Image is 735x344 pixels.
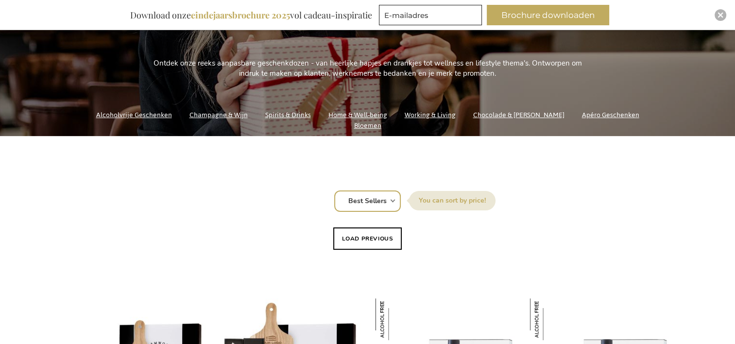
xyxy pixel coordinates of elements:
[379,5,482,25] input: E-mailadres
[718,12,723,18] img: Close
[376,298,417,340] img: Gutss Alcoholvrije Gin & Tonic Set
[354,119,381,132] a: Bloemen
[487,5,609,25] button: Brochure downloaden
[149,58,586,79] p: Ontdek onze reeks aanpasbare geschenkdozen - van heerlijke hapjes en drankjes tot wellness en lif...
[409,191,496,210] label: Sorteer op
[530,298,572,340] img: Gutss Alcoholvrije Aperol Set
[473,108,564,121] a: Chocolade & [PERSON_NAME]
[333,227,402,250] button: Load previous
[328,108,387,121] a: Home & Well-being
[191,9,290,21] b: eindejaarsbrochure 2025
[186,9,550,32] h2: Gepersonaliseerde geschenkdozen voor zinvol relatiegeschenk
[379,5,485,28] form: marketing offers and promotions
[715,9,726,21] div: Close
[265,108,311,121] a: Spirits & Drinks
[96,108,172,121] a: Alcoholvrije Geschenken
[189,108,248,121] a: Champagne & Wijn
[405,108,456,121] a: Working & Living
[582,108,639,121] a: Apéro Geschenken
[126,5,376,25] div: Download onze vol cadeau-inspiratie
